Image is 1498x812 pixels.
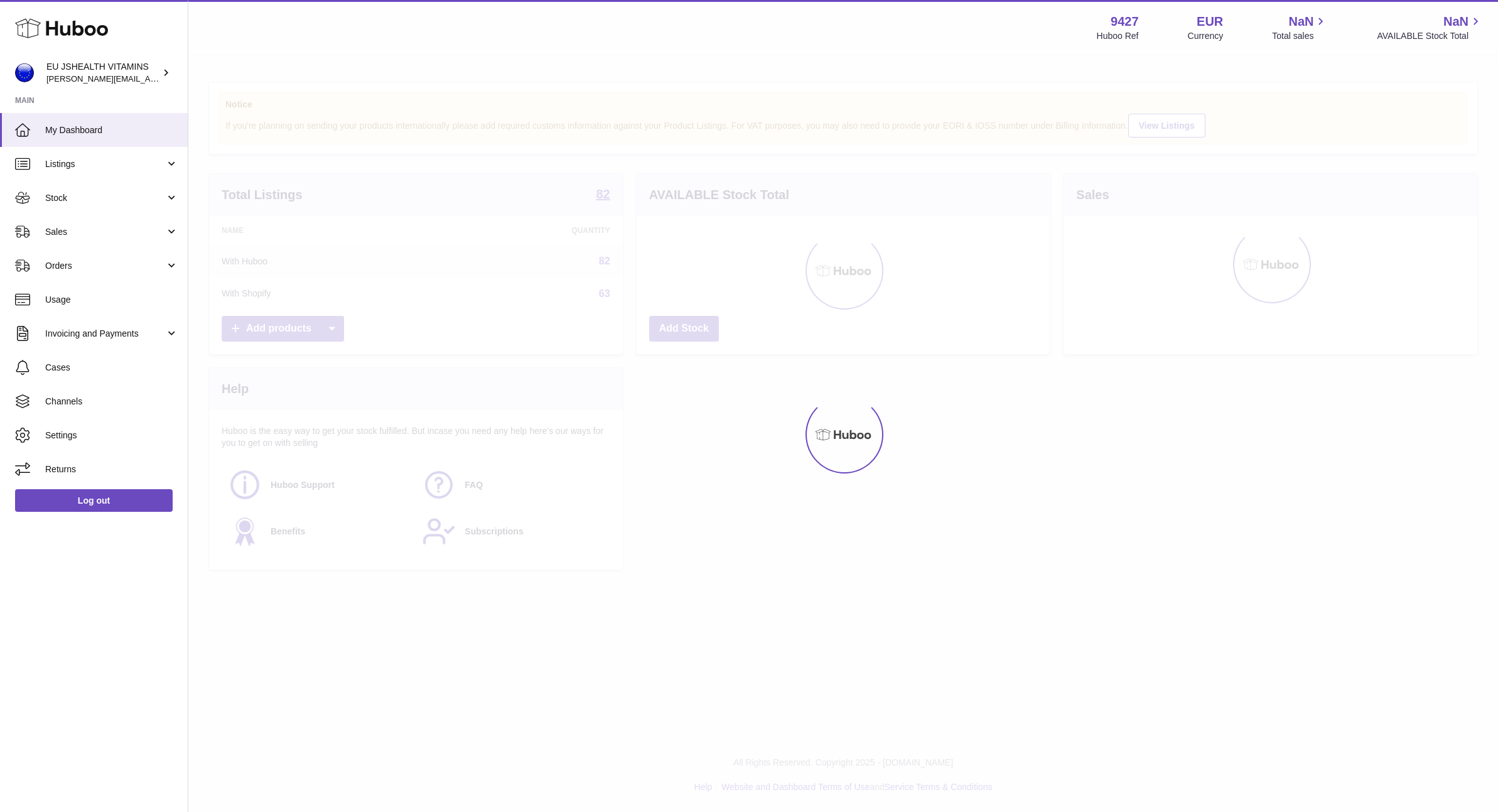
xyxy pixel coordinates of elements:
[1288,13,1313,30] span: NaN
[46,73,252,84] span: [PERSON_NAME][EMAIL_ADDRESS][DOMAIN_NAME]
[45,192,165,204] span: Stock
[1097,30,1139,42] div: Huboo Ref
[45,463,178,475] span: Returns
[46,61,159,85] div: EU JSHEALTH VITAMINS
[15,489,173,512] a: Log out
[45,362,178,374] span: Cases
[1272,13,1328,42] a: NaN Total sales
[1377,30,1483,42] span: AVAILABLE Stock Total
[1377,13,1483,42] a: NaN AVAILABLE Stock Total
[15,63,34,82] img: laura@jessicasepel.com
[1188,30,1224,42] div: Currency
[45,396,178,408] span: Channels
[1443,13,1468,30] span: NaN
[45,328,165,340] span: Invoicing and Payments
[45,158,165,170] span: Listings
[45,124,178,136] span: My Dashboard
[45,226,165,238] span: Sales
[1197,13,1223,30] strong: EUR
[1272,30,1328,42] span: Total sales
[45,430,178,441] span: Settings
[45,260,165,272] span: Orders
[1111,13,1139,30] strong: 9427
[45,294,178,306] span: Usage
